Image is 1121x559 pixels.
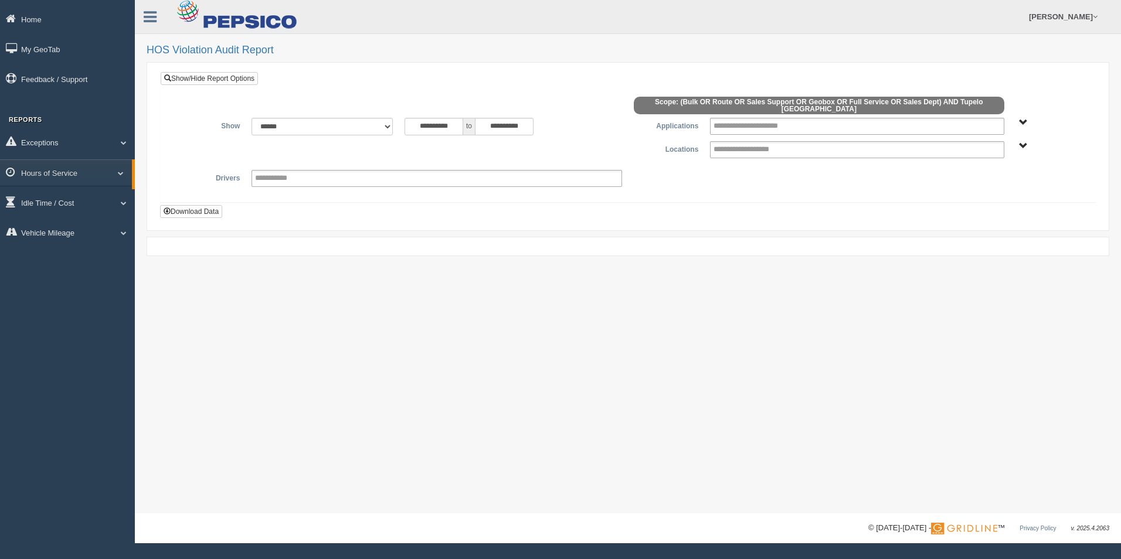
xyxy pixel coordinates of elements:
img: Gridline [931,523,997,534]
h2: HOS Violation Audit Report [147,45,1109,56]
label: Locations [628,141,704,155]
label: Applications [628,118,704,132]
a: Show/Hide Report Options [161,72,258,85]
span: Scope: (Bulk OR Route OR Sales Support OR Geobox OR Full Service OR Sales Dept) AND Tupelo [GEOGR... [634,97,1004,114]
span: to [463,118,475,135]
a: Privacy Policy [1020,525,1056,531]
label: Drivers [169,170,246,184]
button: Download Data [160,205,222,218]
span: v. 2025.4.2063 [1071,525,1109,531]
div: © [DATE]-[DATE] - ™ [868,522,1109,534]
label: Show [169,118,246,132]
